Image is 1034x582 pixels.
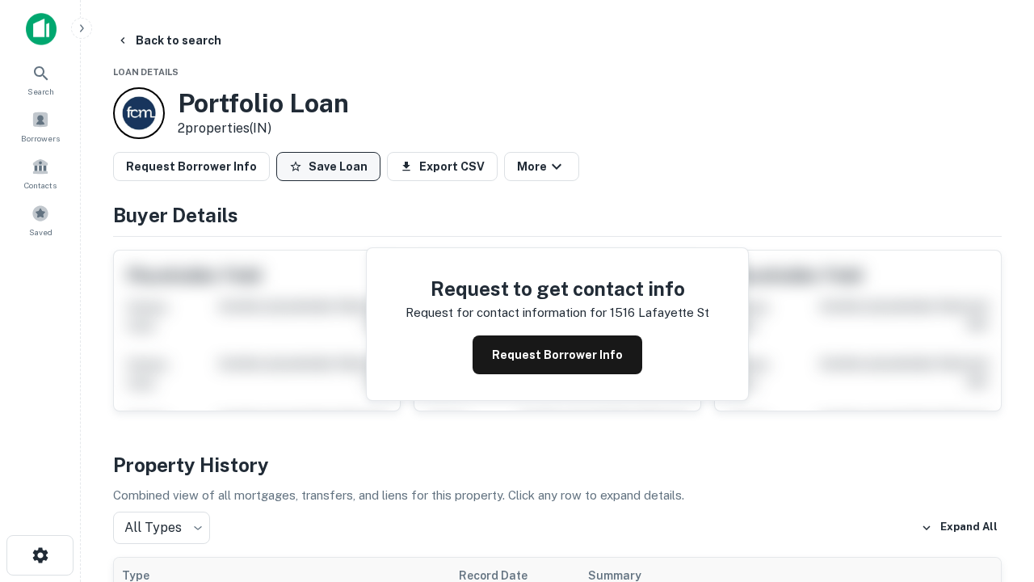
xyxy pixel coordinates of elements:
button: Back to search [110,26,228,55]
img: capitalize-icon.png [26,13,57,45]
div: All Types [113,512,210,544]
a: Search [5,57,76,101]
span: Contacts [24,179,57,192]
a: Saved [5,198,76,242]
iframe: Chat Widget [953,453,1034,530]
a: Contacts [5,151,76,195]
p: 1516 lafayette st [610,303,709,323]
span: Search [27,85,54,98]
button: Save Loan [276,152,380,181]
p: Combined view of all mortgages, transfers, and liens for this property. Click any row to expand d... [113,486,1002,505]
h4: Request to get contact info [406,274,709,303]
button: Request Borrower Info [473,335,642,374]
button: Expand All [917,516,1002,540]
p: 2 properties (IN) [178,119,349,138]
button: Request Borrower Info [113,152,270,181]
h4: Buyer Details [113,200,1002,230]
a: Borrowers [5,104,76,148]
span: Borrowers [21,132,60,145]
button: More [504,152,579,181]
p: Request for contact information for [406,303,607,323]
button: Export CSV [387,152,498,181]
h4: Property History [113,450,1002,479]
span: Loan Details [113,67,179,77]
h3: Portfolio Loan [178,88,349,119]
span: Saved [29,226,53,238]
